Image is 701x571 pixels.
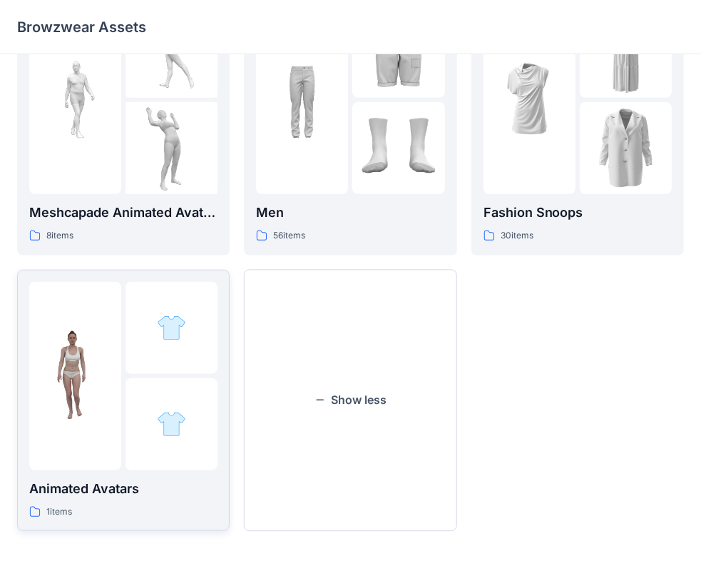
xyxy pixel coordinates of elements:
[244,270,456,532] button: Show less
[17,17,146,37] p: Browzwear Assets
[352,102,444,194] img: folder 3
[483,203,672,223] p: Fashion Snoops
[501,228,533,243] p: 30 items
[157,313,186,343] img: folder 2
[256,54,348,146] img: folder 1
[580,102,672,194] img: folder 3
[29,203,218,223] p: Meshcapade Animated Avatars
[256,203,444,223] p: Men
[29,479,218,499] p: Animated Avatars
[126,102,218,194] img: folder 3
[29,54,121,146] img: folder 1
[46,505,72,520] p: 1 items
[29,330,121,422] img: folder 1
[273,228,305,243] p: 56 items
[157,410,186,439] img: folder 3
[46,228,73,243] p: 8 items
[17,270,230,532] a: folder 1folder 2folder 3Animated Avatars1items
[483,54,575,146] img: folder 1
